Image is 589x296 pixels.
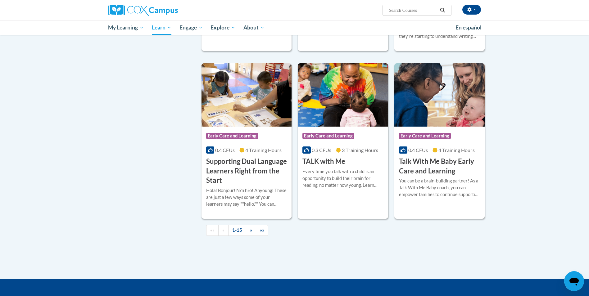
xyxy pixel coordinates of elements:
img: Course Logo [202,63,292,127]
span: 0.4 CEUs [408,147,428,153]
a: Course LogoEarly Care and Learning0.4 CEUs4 Training Hours Supporting Dual Language Learners Righ... [202,63,292,219]
a: Explore [206,20,239,35]
a: Cox Campus [108,5,226,16]
a: Course LogoEarly Care and Learning0.3 CEUs3 Training Hours TALK with MeEvery time you talk with a... [298,63,388,219]
span: Engage [179,24,203,31]
img: Course Logo [394,63,485,127]
a: About [239,20,269,35]
span: »» [260,227,264,233]
span: En español [455,24,482,31]
h3: Supporting Dual Language Learners Right from the Start [206,157,287,185]
h3: TALK with Me [302,157,345,166]
span: » [250,227,252,233]
span: My Learning [108,24,144,31]
a: Begining [206,225,219,236]
a: Engage [175,20,207,35]
span: «« [210,227,215,233]
button: Search [438,7,447,14]
img: Course Logo [298,63,388,127]
span: Learn [152,24,171,31]
iframe: Button to launch messaging window [564,271,584,291]
div: Every time you talk with a child is an opportunity to build their brain for reading, no matter ho... [302,168,383,189]
a: Course LogoEarly Care and Learning0.4 CEUs4 Training Hours Talk With Me Baby Early Care and Learn... [394,63,485,219]
span: Early Care and Learning [399,133,451,139]
h3: Talk With Me Baby Early Care and Learning [399,157,480,176]
button: Account Settings [462,5,481,15]
span: 4 Training Hours [438,147,475,153]
span: Explore [211,24,235,31]
a: Next [246,225,256,236]
input: Search Courses [388,7,438,14]
div: Main menu [99,20,490,35]
span: Early Care and Learning [206,133,258,139]
a: 1-15 [228,225,246,236]
a: End [256,225,268,236]
a: My Learning [104,20,148,35]
div: You can be a brain-building partner! As a Talk With Me Baby coach, you can empower families to co... [399,177,480,198]
a: En español [451,21,486,34]
span: 0.4 CEUs [215,147,235,153]
a: Learn [148,20,175,35]
div: Hola! Bonjour! N?n h?o! Anyoung! These are just a few ways some of your learners may say ""hello.... [206,187,287,208]
span: Early Care and Learning [302,133,354,139]
span: « [222,227,224,233]
span: 3 Training Hours [342,147,378,153]
span: About [243,24,265,31]
span: 4 Training Hours [245,147,282,153]
span: 0.3 CEUs [312,147,331,153]
a: Previous [218,225,229,236]
img: Cox Campus [108,5,178,16]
